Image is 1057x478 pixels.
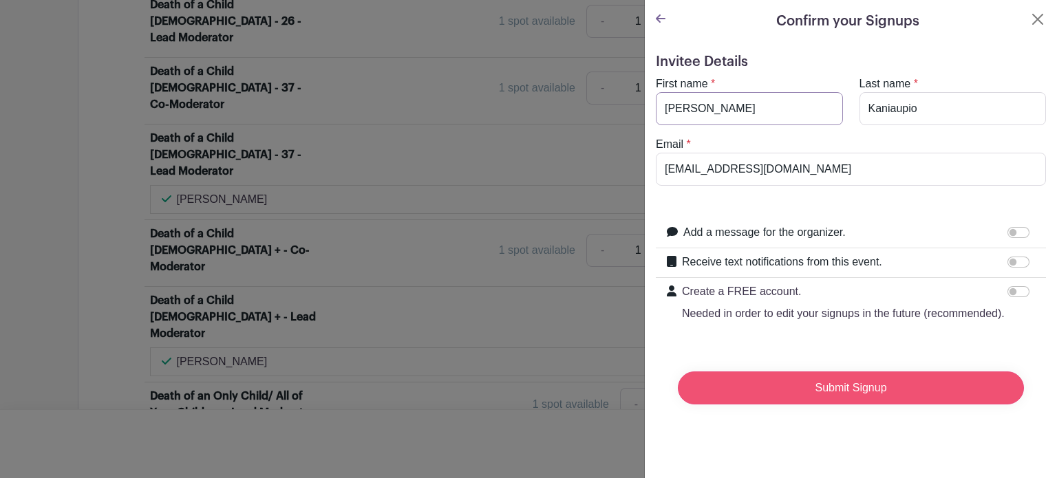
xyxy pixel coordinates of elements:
label: Add a message for the organizer. [683,224,846,241]
label: Last name [860,76,911,92]
p: Create a FREE account. [682,283,1005,300]
h5: Confirm your Signups [776,11,919,32]
label: Email [656,136,683,153]
h5: Invitee Details [656,54,1046,70]
input: Submit Signup [678,371,1024,404]
label: First name [656,76,708,92]
label: Receive text notifications from this event. [682,254,882,270]
p: Needed in order to edit your signups in the future (recommended). [682,305,1005,322]
button: Close [1029,11,1046,28]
